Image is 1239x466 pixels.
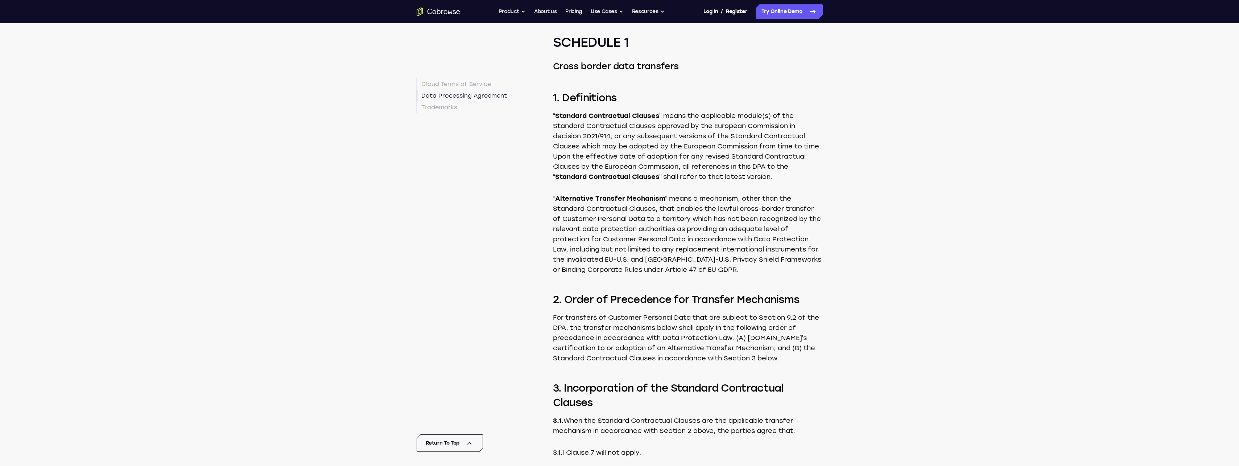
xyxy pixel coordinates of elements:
[553,416,823,436] p: When the Standard Contractual Clauses are the applicable transfer mechanism in accordance with Se...
[553,111,823,182] p: “ ” means the applicable module(s) of the Standard Contractual Clauses approved by the European C...
[553,90,823,105] h3: 1. Definitions
[553,193,823,275] p: “ ” means a mechanism, other than the Standard Contractual Clauses, that enables the lawful cross...
[534,4,557,19] a: About us
[417,90,507,102] a: Data Processing Agreement
[591,4,623,19] button: Use Cases
[499,4,526,19] button: Product
[565,4,582,19] a: Pricing
[756,4,823,19] a: Try Online Demo
[417,78,507,90] a: Cloud Terms of Service
[553,447,823,458] p: 3.1.1 Clause 7 will not apply.
[553,292,823,307] h3: 2. Order of Precedence for Transfer Mechanisms
[417,102,507,113] a: Trademarks
[417,7,460,16] a: Go to the home page
[632,4,665,19] button: Resources
[553,417,563,425] strong: 3.1.
[555,173,660,181] strong: Standard Contractual Clauses
[555,195,665,203] strong: Alternative Transfer Mechanism
[703,4,718,19] a: Log In
[553,60,823,73] p: Cross border data transfers
[553,312,823,363] p: For transfers of Customer Personal Data that are subject to Section 9.2 of the DPA, the transfer ...
[721,7,723,16] span: /
[417,434,483,452] button: Return To Top
[726,4,747,19] a: Register
[553,381,823,410] h3: 3. Incorporation of the Standard Contractual Clauses
[555,112,660,120] strong: Standard Contractual Clauses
